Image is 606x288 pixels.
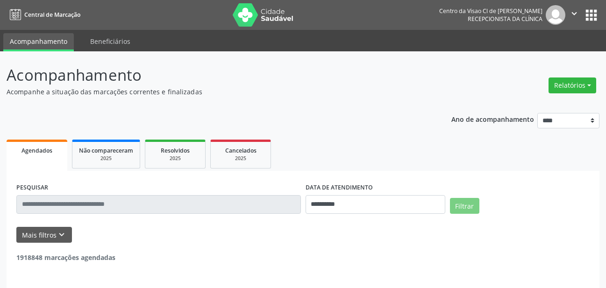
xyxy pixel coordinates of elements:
[569,8,579,19] i: 
[451,113,534,125] p: Ano de acompanhamento
[161,147,190,155] span: Resolvidos
[79,155,133,162] div: 2025
[57,230,67,240] i: keyboard_arrow_down
[7,63,421,87] p: Acompanhamento
[439,7,542,15] div: Centro da Visao Cl de [PERSON_NAME]
[468,15,542,23] span: Recepcionista da clínica
[21,147,52,155] span: Agendados
[7,87,421,97] p: Acompanhe a situação das marcações correntes e finalizadas
[16,253,115,262] strong: 1918848 marcações agendadas
[16,181,48,195] label: PESQUISAR
[306,181,373,195] label: DATA DE ATENDIMENTO
[3,33,74,51] a: Acompanhamento
[565,5,583,25] button: 
[79,147,133,155] span: Não compareceram
[152,155,199,162] div: 2025
[24,11,80,19] span: Central de Marcação
[16,227,72,243] button: Mais filtroskeyboard_arrow_down
[217,155,264,162] div: 2025
[549,77,596,93] button: Relatórios
[84,33,137,49] a: Beneficiários
[7,7,80,22] a: Central de Marcação
[225,147,257,155] span: Cancelados
[546,5,565,25] img: img
[583,7,599,23] button: apps
[450,198,479,214] button: Filtrar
